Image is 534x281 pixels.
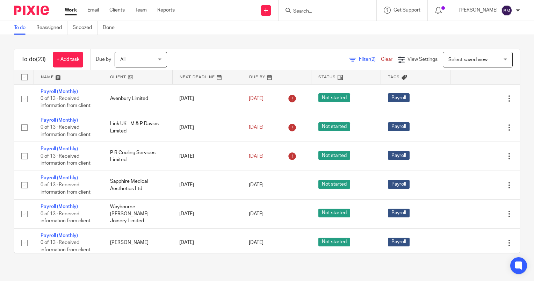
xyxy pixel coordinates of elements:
span: Not started [318,151,350,160]
span: 0 of 13 · Received information from client [41,96,91,108]
span: Payroll [388,180,410,189]
a: Payroll (Monthly) [41,89,78,94]
span: View Settings [407,57,438,62]
span: [DATE] [249,211,264,216]
span: [DATE] [249,154,264,159]
span: Payroll [388,93,410,102]
a: Payroll (Monthly) [41,175,78,180]
td: [PERSON_NAME] [103,228,173,257]
span: [DATE] [249,183,264,188]
td: Waybourne [PERSON_NAME] Joinery Limited [103,200,173,228]
td: [DATE] [172,113,242,142]
a: Clients [109,7,125,14]
p: Due by [96,56,111,63]
a: Done [103,21,120,35]
a: Clear [381,57,392,62]
span: 0 of 13 · Received information from client [41,182,91,195]
td: [DATE] [172,228,242,257]
td: Avenbury Limited [103,84,173,113]
a: Email [87,7,99,14]
span: Not started [318,180,350,189]
span: (2) [370,57,376,62]
span: Payroll [388,209,410,217]
span: 0 of 13 · Received information from client [41,125,91,137]
td: [DATE] [172,200,242,228]
span: [DATE] [249,96,264,101]
span: Tags [388,75,400,79]
td: Sapphire Medical Aesthetics Ltd [103,171,173,199]
td: [DATE] [172,142,242,171]
span: 0 of 13 · Received information from client [41,154,91,166]
span: Filter [359,57,381,62]
span: [DATE] [249,125,264,130]
td: [DATE] [172,84,242,113]
span: Select saved view [448,57,488,62]
a: To do [14,21,31,35]
img: svg%3E [501,5,512,16]
span: Not started [318,209,350,217]
a: Payroll (Monthly) [41,204,78,209]
td: Link UK - M & P Davies Limited [103,113,173,142]
td: [DATE] [172,171,242,199]
span: Not started [318,93,350,102]
span: Payroll [388,122,410,131]
a: Team [135,7,147,14]
a: Work [65,7,77,14]
span: Not started [318,238,350,246]
span: 0 of 13 · Received information from client [41,211,91,224]
a: Snoozed [73,21,98,35]
a: Payroll (Monthly) [41,233,78,238]
input: Search [293,8,355,15]
h1: To do [21,56,46,63]
span: 0 of 13 · Received information from client [41,240,91,252]
span: Payroll [388,151,410,160]
p: [PERSON_NAME] [459,7,498,14]
a: + Add task [53,52,83,67]
td: P R Cooling Services Limited [103,142,173,171]
span: All [120,57,125,62]
span: Get Support [394,8,420,13]
img: Pixie [14,6,49,15]
span: [DATE] [249,240,264,245]
span: Not started [318,122,350,131]
span: (23) [36,57,46,62]
a: Reports [157,7,175,14]
a: Payroll (Monthly) [41,118,78,123]
a: Reassigned [36,21,67,35]
a: Payroll (Monthly) [41,146,78,151]
span: Payroll [388,238,410,246]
